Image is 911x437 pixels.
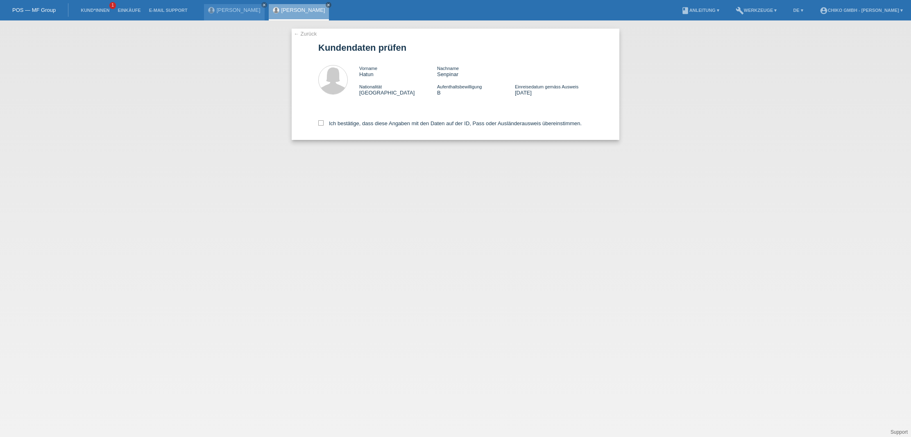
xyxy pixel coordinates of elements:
i: close [262,3,266,7]
div: B [437,83,515,96]
a: bookAnleitung ▾ [677,8,723,13]
a: Einkäufe [113,8,145,13]
h1: Kundendaten prüfen [318,43,593,53]
span: 1 [109,2,116,9]
span: Einreisedatum gemäss Ausweis [515,84,578,89]
a: DE ▾ [789,8,807,13]
span: Vorname [359,66,377,71]
i: book [681,7,689,15]
a: close [326,2,331,8]
div: Senpinar [437,65,515,77]
i: account_circle [820,7,828,15]
span: Aufenthaltsbewilligung [437,84,482,89]
span: Nationalität [359,84,382,89]
a: ← Zurück [294,31,317,37]
a: E-Mail Support [145,8,192,13]
span: Nachname [437,66,459,71]
a: Kund*innen [77,8,113,13]
a: [PERSON_NAME] [217,7,261,13]
a: POS — MF Group [12,7,56,13]
i: build [736,7,744,15]
a: close [261,2,267,8]
div: [DATE] [515,83,593,96]
div: [GEOGRAPHIC_DATA] [359,83,437,96]
div: Hatun [359,65,437,77]
label: Ich bestätige, dass diese Angaben mit den Daten auf der ID, Pass oder Ausländerausweis übereinsti... [318,120,582,126]
a: account_circleChiko GmbH - [PERSON_NAME] ▾ [816,8,907,13]
i: close [326,3,331,7]
a: Support [891,429,908,435]
a: [PERSON_NAME] [281,7,325,13]
a: buildWerkzeuge ▾ [732,8,781,13]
